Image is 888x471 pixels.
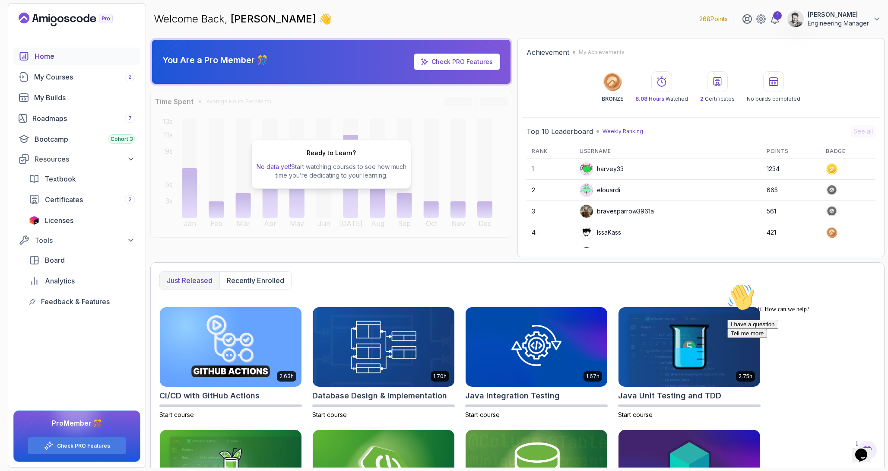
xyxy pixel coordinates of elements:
a: Java Integration Testing card1.67hJava Integration TestingStart course [465,307,608,419]
span: 8.08 Hours [635,95,664,102]
a: Check PRO Features [414,54,500,70]
p: My Achievements [579,49,625,56]
div: harvey33 [580,162,624,176]
p: 2.63h [279,373,294,380]
th: Points [761,144,821,159]
span: 2 [128,196,132,203]
img: Java Unit Testing and TDD card [618,307,760,387]
p: You Are a Pro Member 🎊 [162,54,268,66]
a: certificates [24,191,140,208]
p: 1.70h [433,373,447,380]
img: default monster avatar [580,162,593,175]
button: Resources [13,151,140,167]
p: Engineering Manager [808,19,869,28]
img: jetbrains icon [29,216,39,225]
div: Roadmaps [32,113,135,124]
img: user profile image [580,226,593,239]
iframe: chat widget [724,280,879,432]
span: Analytics [45,276,75,286]
span: Feedback & Features [41,296,110,307]
div: CoderForReal [580,247,637,261]
span: Start course [465,411,500,418]
p: No builds completed [747,95,800,102]
td: 665 [761,180,821,201]
span: Start course [312,411,347,418]
button: See all [851,125,875,137]
a: analytics [24,272,140,290]
td: 3 [526,201,574,222]
td: 561 [761,201,821,222]
span: 👋 [319,12,332,26]
td: 386 [761,243,821,264]
p: Start watching courses to see how much time you’re dedicating to your learning. [255,162,407,180]
a: builds [13,89,140,106]
a: 1 [770,14,780,24]
h2: Java Unit Testing and TDD [618,390,721,402]
a: board [24,251,140,269]
a: Check PRO Features [57,442,110,449]
a: roadmaps [13,110,140,127]
div: My Courses [34,72,135,82]
span: Hi! How can we help? [3,26,86,32]
td: 4 [526,222,574,243]
a: CI/CD with GitHub Actions card2.63hCI/CD with GitHub ActionsStart course [159,307,302,419]
p: Recently enrolled [227,275,284,286]
div: My Builds [34,92,135,103]
img: Java Integration Testing card [466,307,607,387]
th: Username [574,144,761,159]
button: Recently enrolled [219,272,291,289]
div: 👋Hi! How can we help?I have a questionTell me more [3,3,159,58]
a: feedback [24,293,140,310]
img: CI/CD with GitHub Actions card [160,307,301,387]
a: courses [13,68,140,86]
div: 1 [773,11,782,20]
div: Home [35,51,135,61]
span: 2 [128,73,132,80]
img: user profile image [580,205,593,218]
p: Welcome Back, [154,12,332,26]
a: Database Design & Implementation card1.70hDatabase Design & ImplementationStart course [312,307,455,419]
div: Resources [35,154,135,164]
a: licenses [24,212,140,229]
button: Just released [160,272,219,289]
a: Check PRO Features [431,58,493,65]
th: Rank [526,144,574,159]
td: 1234 [761,159,821,180]
span: Certificates [45,194,83,205]
span: Cohort 3 [111,136,133,143]
span: No data yet! [257,163,291,170]
div: Bootcamp [35,134,135,144]
p: 268 Points [699,15,728,23]
div: elouardi [580,183,620,197]
iframe: chat widget [852,436,879,462]
h2: Database Design & Implementation [312,390,447,402]
button: user profile image[PERSON_NAME]Engineering Manager [787,10,881,28]
td: 421 [761,222,821,243]
p: 1.67h [586,373,599,380]
img: user profile image [787,11,804,27]
button: I have a question [3,40,54,49]
span: 7 [128,115,132,122]
button: Tools [13,232,140,248]
a: Java Unit Testing and TDD card2.75hJava Unit Testing and TDDStart course [618,307,761,419]
a: bootcamp [13,130,140,148]
p: Watched [635,95,688,102]
h2: Top 10 Leaderboard [526,126,593,137]
div: Tools [35,235,135,245]
a: Landing page [19,13,133,26]
span: 2 [700,95,704,102]
h2: CI/CD with GitHub Actions [159,390,260,402]
a: home [13,48,140,65]
span: Licenses [44,215,73,226]
p: Weekly Ranking [603,128,643,135]
span: Start course [159,411,194,418]
span: Board [45,255,65,265]
p: Just released [167,275,212,286]
p: [PERSON_NAME] [808,10,869,19]
p: BRONZE [602,95,623,102]
h2: Ready to Learn? [307,149,356,157]
h2: Achievement [526,47,569,57]
td: 2 [526,180,574,201]
img: default monster avatar [580,184,593,197]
